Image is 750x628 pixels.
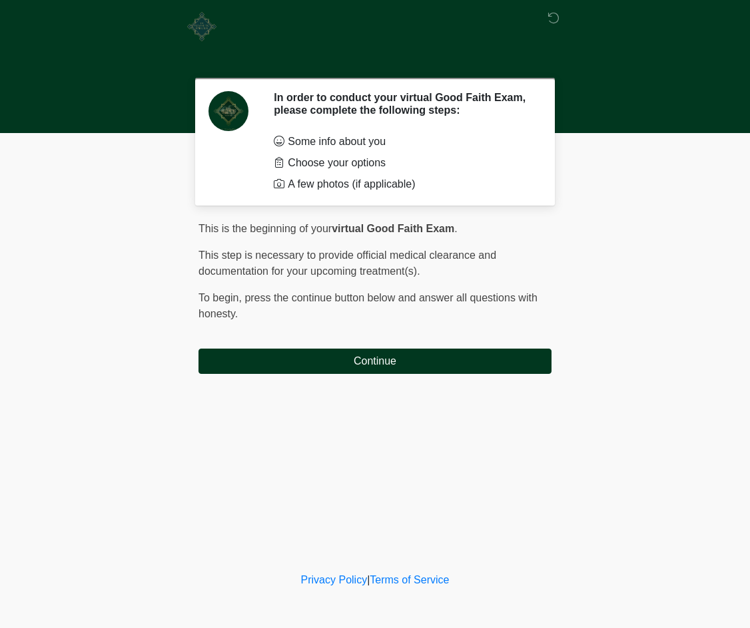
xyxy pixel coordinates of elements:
span: press the continue button below and answer all questions with honesty. [198,292,538,319]
img: The Aesthetic Parlour Logo [185,10,218,43]
span: . [454,223,457,234]
a: Privacy Policy [301,574,368,585]
li: Some info about you [274,134,532,150]
span: This step is necessary to provide official medical clearance and documentation for your upcoming ... [198,249,496,277]
a: Terms of Service [370,574,449,585]
h1: ‎ ‎ [188,48,562,73]
strong: virtual Good Faith Exam [332,223,454,234]
li: A few photos (if applicable) [274,176,532,192]
span: To begin, [198,292,244,303]
h2: In order to conduct your virtual Good Faith Exam, please complete the following steps: [274,91,532,116]
button: Continue [198,349,552,374]
span: This is the beginning of your [198,223,332,234]
li: Choose your options [274,155,532,171]
img: Agent Avatar [208,91,248,131]
a: | [367,574,370,585]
